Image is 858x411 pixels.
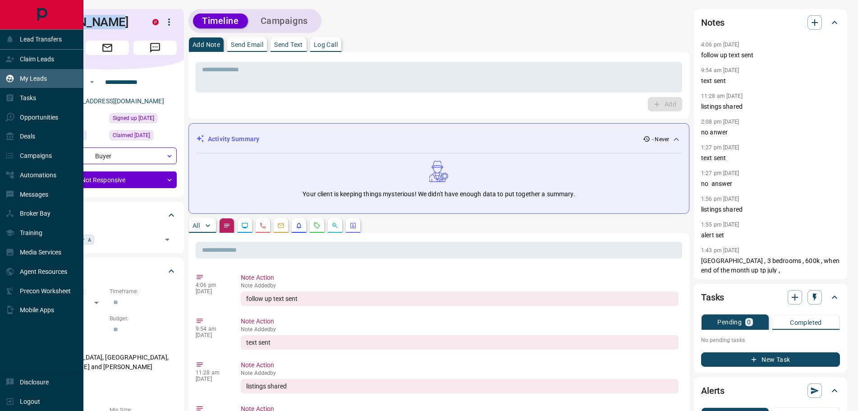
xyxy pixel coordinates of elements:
[38,148,177,164] div: Buyer
[196,131,682,148] div: Activity Summary- Never
[38,342,177,350] p: Areas Searched:
[223,222,230,229] svg: Notes
[196,326,227,332] p: 9:54 am
[331,222,339,229] svg: Opportunities
[208,134,259,144] p: Activity Summary
[113,131,150,140] span: Claimed [DATE]
[241,335,679,350] div: text sent
[701,144,739,151] p: 1:27 pm [DATE]
[241,317,679,326] p: Note Action
[252,14,317,28] button: Campaigns
[701,119,739,125] p: 2:08 pm [DATE]
[701,290,724,305] h2: Tasks
[701,352,840,367] button: New Task
[110,113,177,126] div: Wed May 10 2023
[701,286,840,308] div: Tasks
[241,360,679,370] p: Note Action
[113,114,154,123] span: Signed up [DATE]
[161,233,174,246] button: Open
[241,291,679,306] div: follow up text sent
[701,153,840,163] p: text sent
[196,376,227,382] p: [DATE]
[193,222,200,229] p: All
[701,93,743,99] p: 11:28 am [DATE]
[303,189,575,199] p: Your client is keeping things mysterious! We didn't have enough data to put together a summary.
[38,350,177,374] p: [GEOGRAPHIC_DATA], [GEOGRAPHIC_DATA], [PERSON_NAME] and [PERSON_NAME]
[241,326,679,332] p: Note Added by
[717,319,742,325] p: Pending
[196,332,227,338] p: [DATE]
[701,380,840,402] div: Alerts
[87,77,97,88] button: Open
[62,97,164,105] a: [EMAIL_ADDRESS][DOMAIN_NAME]
[38,379,177,387] p: Motivation:
[349,222,357,229] svg: Agent Actions
[259,222,266,229] svg: Calls
[193,14,248,28] button: Timeline
[701,51,840,60] p: follow up text sent
[110,314,177,323] p: Budget:
[110,130,177,143] div: Wed May 10 2023
[193,42,220,48] p: Add Note
[701,179,840,189] p: no answer
[38,260,177,282] div: Criteria
[38,204,177,226] div: Tags
[241,273,679,282] p: Note Action
[701,76,840,86] p: text sent
[701,383,725,398] h2: Alerts
[701,12,840,33] div: Notes
[295,222,303,229] svg: Listing Alerts
[86,41,129,55] span: Email
[701,42,739,48] p: 4:06 pm [DATE]
[701,196,739,202] p: 1:56 pm [DATE]
[701,15,725,30] h2: Notes
[241,370,679,376] p: Note Added by
[701,128,840,137] p: no anwer
[701,333,840,347] p: No pending tasks
[790,319,822,326] p: Completed
[152,19,159,25] div: property.ca
[133,41,177,55] span: Message
[701,256,840,275] p: [GEOGRAPHIC_DATA] , 3 bedrooms , 600k , when end of the month up tp july ,
[241,282,679,289] p: Note Added by
[701,231,840,240] p: alert set
[231,42,263,48] p: Send Email
[241,379,679,393] div: listings shared
[701,247,739,254] p: 1:43 pm [DATE]
[196,282,227,288] p: 4:06 pm
[314,42,338,48] p: Log Call
[196,369,227,376] p: 11:28 am
[701,205,840,214] p: listings shared
[313,222,321,229] svg: Requests
[747,319,751,325] p: 0
[701,102,840,111] p: listings shared
[38,15,139,29] h1: [PERSON_NAME]
[241,222,248,229] svg: Lead Browsing Activity
[701,170,739,176] p: 1:27 pm [DATE]
[277,222,284,229] svg: Emails
[652,135,669,143] p: - Never
[196,288,227,295] p: [DATE]
[38,171,177,188] div: Not Responsive
[701,67,739,74] p: 9:54 am [DATE]
[110,287,177,296] p: Timeframe:
[701,222,739,228] p: 1:55 pm [DATE]
[274,42,303,48] p: Send Text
